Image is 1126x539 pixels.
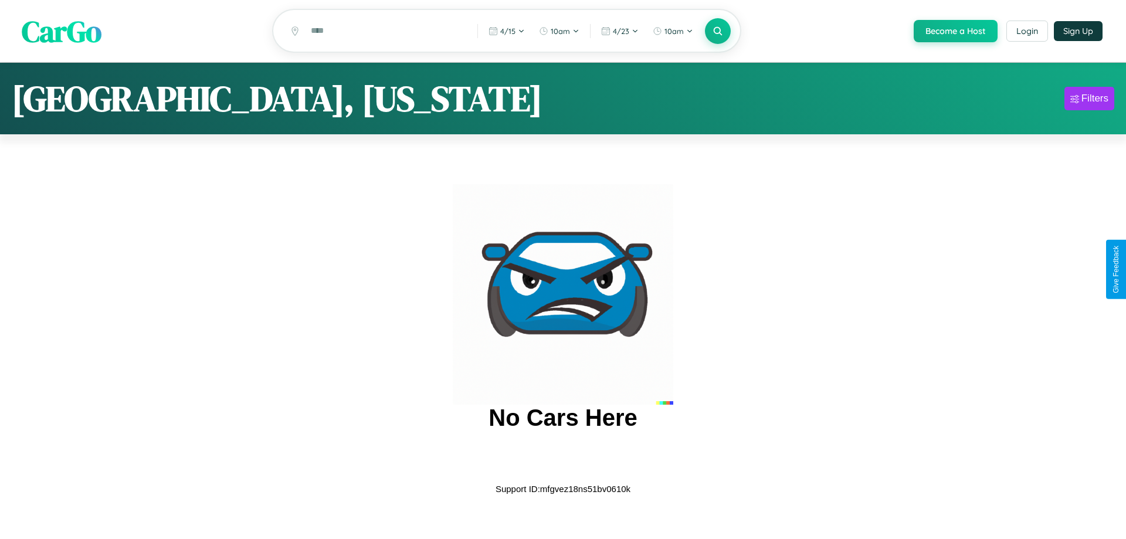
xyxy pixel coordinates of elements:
button: Become a Host [914,20,998,42]
button: Sign Up [1054,21,1103,41]
button: 4/23 [595,22,645,40]
button: 4/15 [483,22,531,40]
span: 4 / 15 [500,26,515,36]
h2: No Cars Here [489,405,637,431]
img: car [453,184,673,405]
h1: [GEOGRAPHIC_DATA], [US_STATE] [12,74,542,123]
div: Give Feedback [1112,246,1120,293]
button: 10am [533,22,585,40]
button: Login [1006,21,1048,42]
p: Support ID: mfgvez18ns51bv0610k [496,481,630,497]
button: 10am [647,22,699,40]
span: 10am [551,26,570,36]
div: Filters [1081,93,1108,104]
span: 10am [664,26,684,36]
span: 4 / 23 [613,26,629,36]
button: Filters [1064,87,1114,110]
span: CarGo [22,11,101,51]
